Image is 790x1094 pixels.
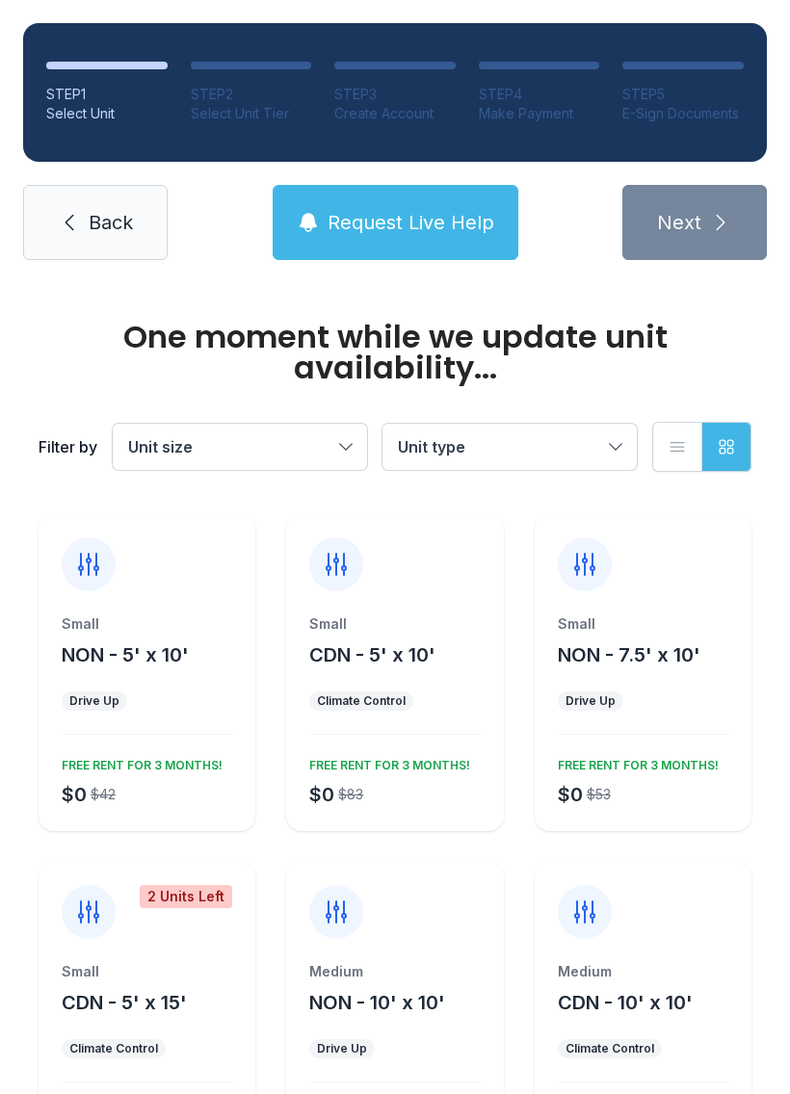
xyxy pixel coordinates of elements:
div: One moment while we update unit availability... [39,322,751,383]
div: Create Account [334,104,456,123]
button: Unit size [113,424,367,470]
button: CDN - 10' x 10' [558,989,693,1016]
span: Unit size [128,437,193,456]
div: Climate Control [69,1041,158,1056]
button: Unit type [382,424,637,470]
div: Filter by [39,435,97,458]
button: CDN - 5' x 10' [309,641,435,668]
div: STEP 2 [191,85,312,104]
div: $83 [338,785,363,804]
div: Small [62,962,232,981]
div: Medium [558,962,728,981]
div: FREE RENT FOR 3 MONTHS! [550,750,719,773]
div: FREE RENT FOR 3 MONTHS! [54,750,223,773]
div: $0 [62,781,87,808]
span: Next [657,209,701,236]
button: CDN - 5' x 15' [62,989,187,1016]
button: NON - 5' x 10' [62,641,189,668]
span: Request Live Help [328,209,494,236]
div: E-Sign Documents [622,104,744,123]
div: $0 [558,781,583,808]
span: CDN - 5' x 10' [309,643,435,666]
div: Drive Up [69,693,119,709]
div: Select Unit Tier [191,104,312,123]
div: Climate Control [566,1041,654,1056]
div: Climate Control [317,693,406,709]
span: NON - 7.5' x 10' [558,643,700,666]
button: NON - 10' x 10' [309,989,445,1016]
div: Small [309,614,480,634]
div: Select Unit [46,104,168,123]
span: Unit type [398,437,465,456]
div: Drive Up [317,1041,367,1056]
div: STEP 4 [479,85,600,104]
div: $0 [309,781,334,808]
div: $53 [587,785,611,804]
span: NON - 5' x 10' [62,643,189,666]
div: STEP 3 [334,85,456,104]
div: STEP 5 [622,85,744,104]
span: CDN - 5' x 15' [62,991,187,1014]
span: Back [89,209,133,236]
div: 2 Units Left [140,885,232,908]
div: $42 [91,785,116,804]
div: Medium [309,962,480,981]
span: NON - 10' x 10' [309,991,445,1014]
div: STEP 1 [46,85,168,104]
button: NON - 7.5' x 10' [558,641,700,668]
div: Drive Up [566,693,616,709]
span: CDN - 10' x 10' [558,991,693,1014]
div: FREE RENT FOR 3 MONTHS! [302,750,470,773]
div: Small [62,614,232,634]
div: Small [558,614,728,634]
div: Make Payment [479,104,600,123]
